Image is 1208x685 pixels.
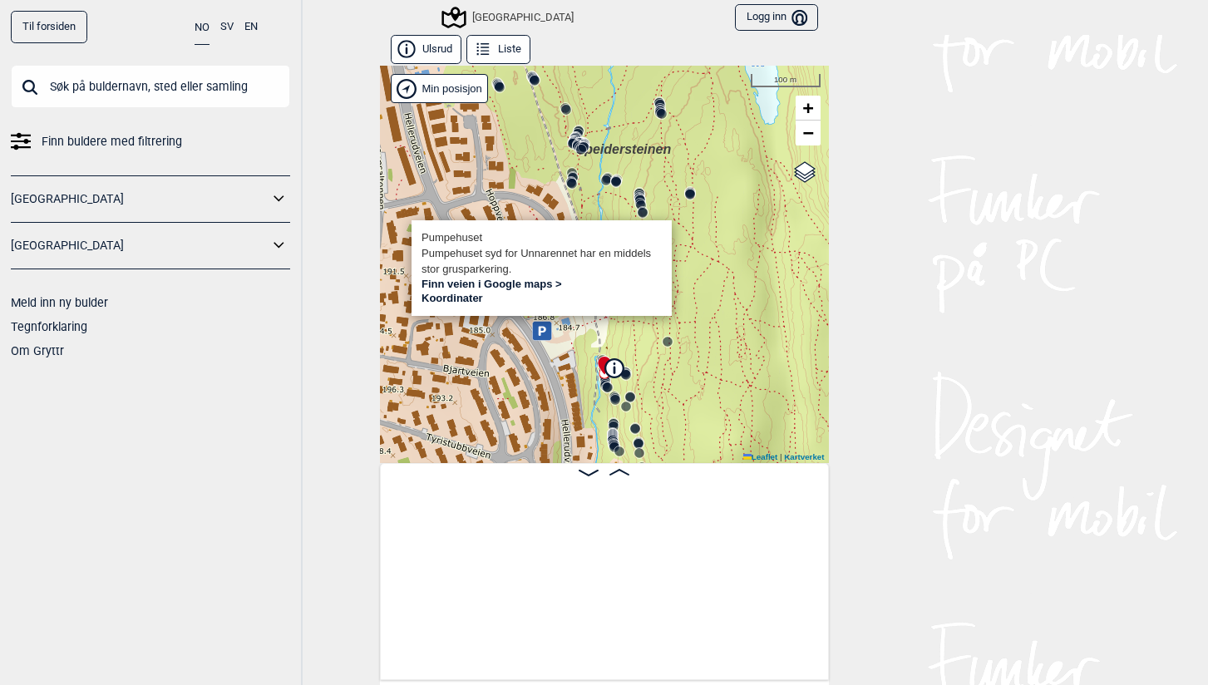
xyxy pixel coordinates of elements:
button: SV [220,11,234,43]
a: Tegnforklaring [11,320,87,333]
a: Kartverket [784,452,824,461]
a: Zoom in [796,96,821,121]
span: − [802,122,813,143]
div: [GEOGRAPHIC_DATA] [444,7,574,27]
span: | [780,452,782,461]
button: EN [244,11,258,43]
a: Zoom out [796,121,821,145]
span: + [802,97,813,118]
button: Liste [466,35,530,64]
input: Søk på buldernavn, sted eller samling [11,65,290,108]
div: 100 m [751,74,821,87]
span: Finn buldere med filtrering [42,130,182,154]
a: Meld inn ny bulder [11,296,108,309]
button: Logg inn [735,4,817,32]
a: Finn veien i Google maps > [422,278,562,290]
a: Layers [789,154,821,190]
a: Om Gryttr [11,344,64,357]
a: Leaflet [743,452,777,461]
div: Vis min posisjon [391,74,489,103]
span: Speidersteinen [576,142,672,156]
button: NO [195,11,210,45]
a: [GEOGRAPHIC_DATA] [11,234,269,258]
div: Koordinater [422,292,519,306]
span: Pumpehuset [422,231,482,244]
p: Pumpehuset syd for Unnarennet har en middels stor grusparkering. [422,245,661,278]
a: [GEOGRAPHIC_DATA] [11,187,269,211]
button: Ulsrud [391,35,461,64]
a: Til forsiden [11,11,87,43]
a: Finn buldere med filtrering [11,130,290,154]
